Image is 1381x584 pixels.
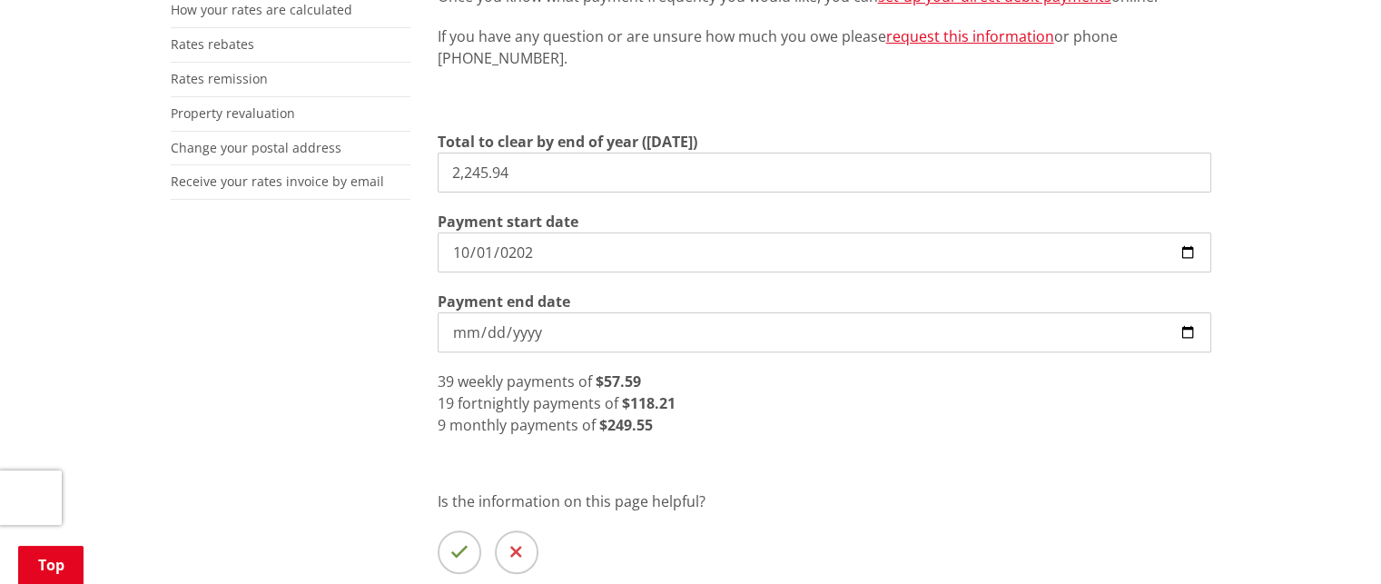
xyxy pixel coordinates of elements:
[171,35,254,53] a: Rates rebates
[438,490,1211,512] p: Is the information on this page helpful?
[438,25,1211,69] p: If you have any question or are unsure how much you owe please or phone [PHONE_NUMBER].
[171,173,384,190] a: Receive your rates invoice by email
[171,104,295,122] a: Property revaluation
[458,371,592,391] span: weekly payments of
[449,415,596,435] span: monthly payments of
[438,415,446,435] span: 9
[458,393,618,413] span: fortnightly payments of
[438,291,570,312] label: Payment end date
[438,131,697,153] label: Total to clear by end of year ([DATE])
[622,393,676,413] strong: $118.21
[596,371,641,391] strong: $57.59
[171,1,352,18] a: How your rates are calculated
[1297,508,1363,573] iframe: Messenger Launcher
[438,211,578,233] label: Payment start date
[171,139,341,156] a: Change your postal address
[599,415,653,435] strong: $249.55
[18,546,84,584] a: Top
[438,393,454,413] span: 19
[171,70,268,87] a: Rates remission
[438,371,454,391] span: 39
[886,26,1054,46] a: request this information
